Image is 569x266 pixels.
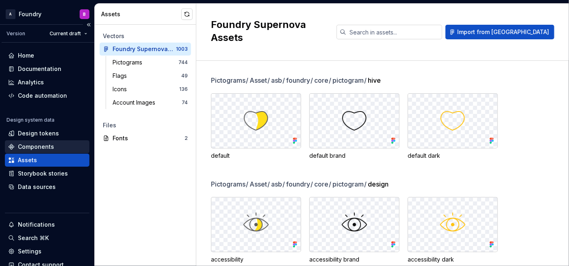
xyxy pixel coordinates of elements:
[211,152,301,160] div: default
[329,76,331,84] span: /
[109,69,191,82] a: Flags49
[286,75,313,85] span: foundry
[5,89,89,102] a: Code automation
[46,28,91,39] button: Current draft
[246,76,248,84] span: /
[103,32,188,40] div: Vectors
[282,76,285,84] span: /
[457,28,549,36] span: Import from [GEOGRAPHIC_DATA]
[18,221,55,229] div: Notifications
[18,247,41,255] div: Settings
[332,75,367,85] span: pictogram
[5,154,89,167] a: Assets
[267,76,270,84] span: /
[18,234,49,242] div: Search ⌘K
[109,56,191,69] a: Pictograms744
[178,59,188,66] div: 744
[314,179,332,189] span: core
[113,45,173,53] div: Foundry Supernova Assets
[109,96,191,109] a: Account Images74
[7,30,25,37] div: Version
[179,86,188,92] div: 136
[101,10,181,18] div: Assets
[6,9,15,19] div: A
[445,25,554,39] button: Import from [GEOGRAPHIC_DATA]
[18,183,56,191] div: Data sources
[18,129,59,137] div: Design tokens
[182,99,188,106] div: 74
[113,85,130,93] div: Icons
[211,179,249,189] span: Pictograms
[346,25,442,39] input: Search in assets...
[5,49,89,62] a: Home
[19,10,41,18] div: Foundry
[5,218,89,231] button: Notifications
[18,143,54,151] div: Components
[250,75,270,85] span: Asset
[211,255,301,264] div: accessibility
[311,180,313,188] span: /
[309,152,400,160] div: default brand
[267,180,270,188] span: /
[332,179,367,189] span: pictogram
[18,92,67,100] div: Code automation
[246,180,248,188] span: /
[286,179,313,189] span: foundry
[2,5,93,23] button: AFoundryB
[113,134,185,142] div: Fonts
[5,180,89,193] a: Data sources
[282,180,285,188] span: /
[211,75,249,85] span: Pictograms
[18,156,37,164] div: Assets
[83,11,86,17] div: B
[109,83,191,96] a: Icons136
[314,75,332,85] span: core
[181,73,188,79] div: 49
[368,179,389,189] span: design
[5,245,89,258] a: Settings
[185,135,188,142] div: 2
[113,99,159,107] div: Account Images
[309,255,400,264] div: accessibility brand
[18,65,61,73] div: Documentation
[176,46,188,52] div: 1003
[5,232,89,245] button: Search ⌘K
[5,167,89,180] a: Storybook stories
[271,179,285,189] span: asb
[83,19,94,30] button: Collapse sidebar
[100,132,191,145] a: Fonts2
[50,30,81,37] span: Current draft
[364,180,367,188] span: /
[113,58,146,66] div: Pictograms
[103,121,188,129] div: Files
[211,18,327,44] h2: Foundry Supernova Assets
[311,76,313,84] span: /
[364,76,367,84] span: /
[408,255,498,264] div: accessibility dark
[329,180,331,188] span: /
[250,179,270,189] span: Asset
[113,72,130,80] div: Flags
[7,117,54,123] div: Design system data
[368,75,381,85] span: hive
[18,78,44,86] div: Analytics
[5,62,89,75] a: Documentation
[18,169,68,178] div: Storybook stories
[18,51,34,60] div: Home
[271,75,285,85] span: asb
[5,76,89,89] a: Analytics
[100,43,191,56] a: Foundry Supernova Assets1003
[5,127,89,140] a: Design tokens
[5,140,89,153] a: Components
[408,152,498,160] div: default dark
